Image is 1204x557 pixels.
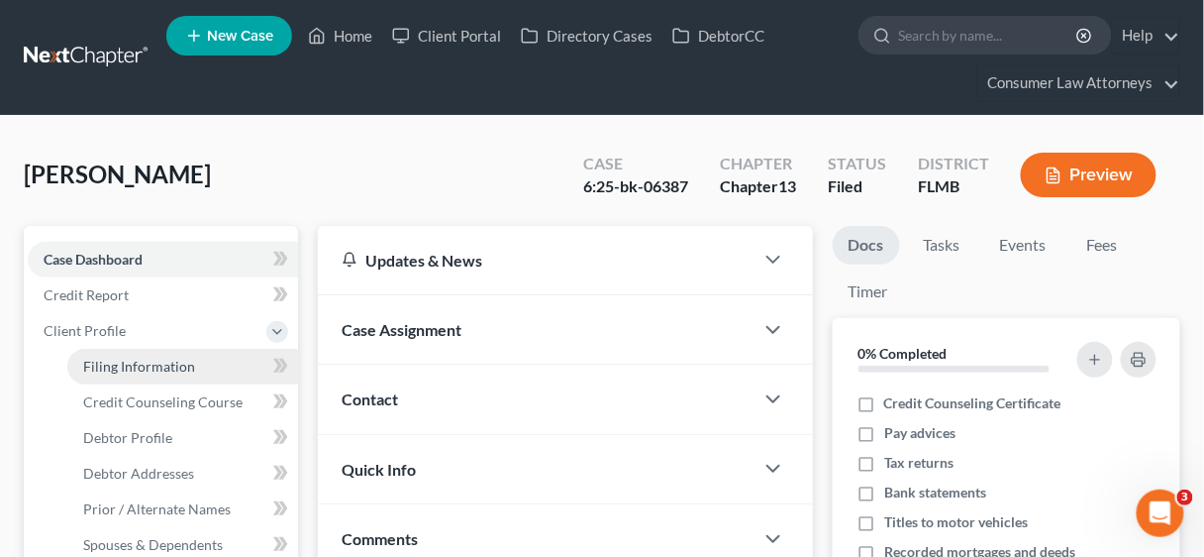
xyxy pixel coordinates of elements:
[382,18,511,54] a: Client Portal
[720,153,796,175] div: Chapter
[1070,226,1134,265] a: Fees
[83,429,172,446] span: Debtor Profile
[828,153,886,175] div: Status
[83,536,223,553] span: Spouses & Dependents
[511,18,662,54] a: Directory Cases
[24,160,211,188] span: [PERSON_NAME]
[44,322,126,339] span: Client Profile
[918,153,989,175] div: District
[833,226,900,265] a: Docs
[83,393,243,410] span: Credit Counseling Course
[884,512,1028,532] span: Titles to motor vehicles
[298,18,382,54] a: Home
[342,529,418,548] span: Comments
[342,320,461,339] span: Case Assignment
[1113,18,1179,54] a: Help
[28,242,298,278] a: Case Dashboard
[28,278,298,313] a: Credit Report
[1137,490,1184,537] iframe: Intercom live chat
[720,175,796,198] div: Chapter
[67,492,298,527] a: Prior / Alternate Names
[833,273,904,311] a: Timer
[67,385,298,420] a: Credit Counseling Course
[884,483,986,502] span: Bank statements
[1021,153,1156,197] button: Preview
[67,349,298,385] a: Filing Information
[83,501,231,517] span: Prior / Alternate Names
[778,176,796,195] span: 13
[884,453,953,473] span: Tax returns
[583,175,688,198] div: 6:25-bk-06387
[662,18,774,54] a: DebtorCC
[83,465,194,482] span: Debtor Addresses
[67,420,298,456] a: Debtor Profile
[583,153,688,175] div: Case
[978,65,1179,101] a: Consumer Law Attorneys
[342,250,730,271] div: Updates & News
[1177,490,1193,505] span: 3
[44,251,143,268] span: Case Dashboard
[918,175,989,198] div: FLMB
[908,226,976,265] a: Tasks
[828,175,886,198] div: Filed
[984,226,1062,265] a: Events
[83,358,195,375] span: Filing Information
[884,393,1061,413] span: Credit Counseling Certificate
[884,423,955,443] span: Pay advices
[67,456,298,492] a: Debtor Addresses
[898,17,1079,54] input: Search by name...
[858,345,948,362] strong: 0% Completed
[342,460,416,479] span: Quick Info
[44,286,129,303] span: Credit Report
[207,29,273,44] span: New Case
[342,390,398,408] span: Contact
